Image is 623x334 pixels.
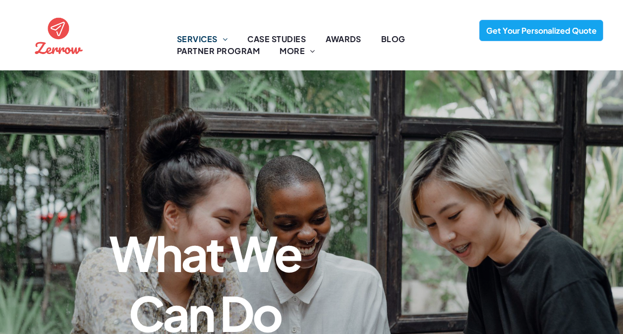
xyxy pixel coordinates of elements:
[371,33,415,45] a: BLOG
[167,45,270,57] a: PARTNER PROGRAM
[316,33,371,45] a: AWARDS
[32,9,85,62] img: the logo for zernow is a red circle with an airplane in it .
[167,33,237,45] a: SERVICES
[237,33,316,45] a: CASE STUDIES
[479,20,603,41] a: Get Your Personalized Quote
[483,20,600,41] span: Get Your Personalized Quote
[270,45,325,57] a: MORE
